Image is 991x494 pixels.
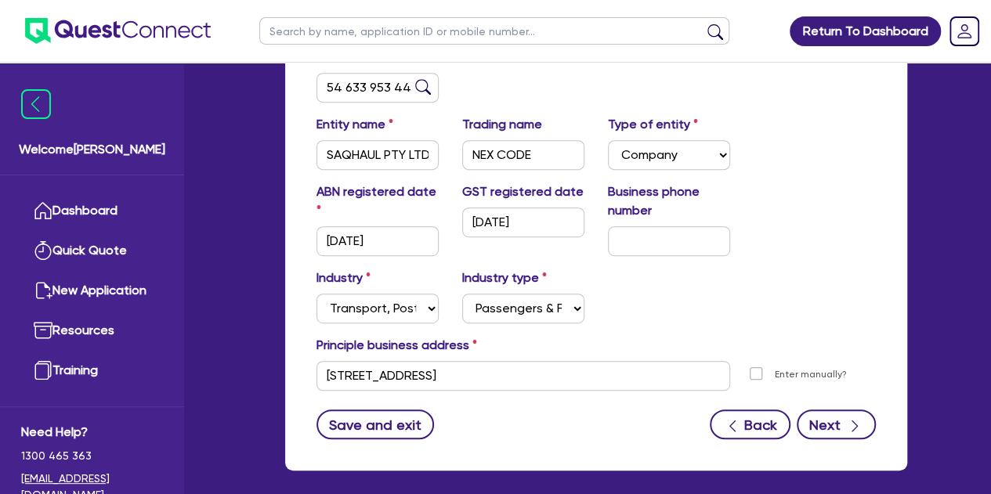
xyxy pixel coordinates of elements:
button: Save and exit [316,409,435,439]
a: Resources [21,311,163,351]
img: quest-connect-logo-blue [25,18,211,44]
label: Type of entity [608,115,698,134]
label: Principle business address [316,336,477,355]
img: resources [34,321,52,340]
input: Search by name, application ID or mobile number... [259,17,729,45]
label: Entity name [316,115,393,134]
a: Dashboard [21,191,163,231]
label: ABN registered date [316,182,439,220]
button: Back [710,409,790,439]
a: Training [21,351,163,391]
input: DD / MM / YYYY [316,226,439,256]
a: New Application [21,271,163,311]
label: GST registered date [462,182,584,201]
button: Next [797,409,876,439]
span: Need Help? [21,423,163,442]
img: abn-lookup icon [415,79,431,95]
img: training [34,361,52,380]
a: Return To Dashboard [790,16,941,46]
a: Quick Quote [21,231,163,271]
span: Welcome [PERSON_NAME] [19,140,165,159]
label: Business phone number [608,182,730,220]
a: Dropdown toggle [944,11,985,52]
img: quick-quote [34,241,52,260]
img: icon-menu-close [21,89,51,119]
span: 1300 465 363 [21,448,163,464]
label: Enter manually? [775,367,847,382]
label: Trading name [462,115,542,134]
input: DD / MM / YYYY [462,207,584,237]
label: Industry [316,269,371,287]
img: new-application [34,281,52,300]
label: Industry type [462,269,547,287]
